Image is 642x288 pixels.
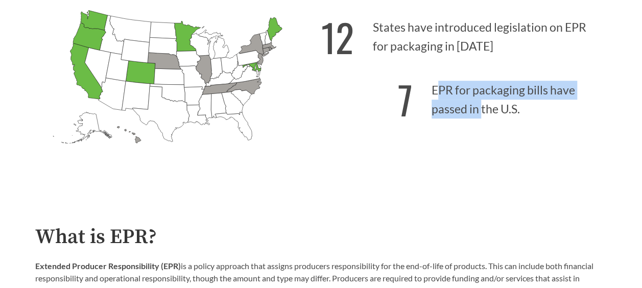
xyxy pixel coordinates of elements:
p: EPR for packaging bills have passed in the U.S. [321,65,607,128]
h2: What is EPR? [35,226,607,249]
strong: 12 [321,9,354,65]
strong: Extended Producer Responsibility (EPR) [35,261,181,271]
p: States have introduced legislation on EPR for packaging in [DATE] [321,3,607,65]
strong: 7 [398,71,413,128]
